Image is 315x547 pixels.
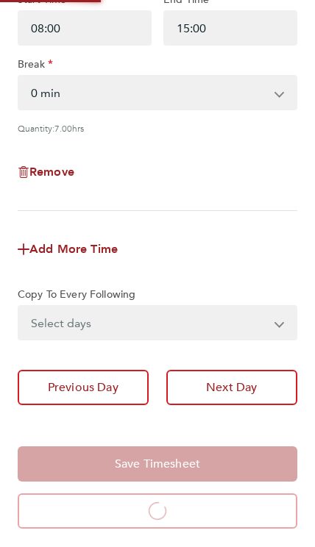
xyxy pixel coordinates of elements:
span: Previous Day [48,380,118,395]
button: Next Day [166,370,298,405]
input: E.g. 18:00 [163,10,297,46]
label: Copy To Every Following [18,287,135,305]
button: Previous Day [18,370,149,405]
input: E.g. 08:00 [18,10,152,46]
span: 7.00 [54,122,72,134]
div: Quantity: hrs [18,122,297,134]
button: Add More Time [18,243,118,255]
span: Add More Time [29,242,118,256]
span: Next Day [206,380,257,395]
span: Remove [29,165,74,179]
button: Remove [18,166,74,178]
label: Break [18,57,53,75]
